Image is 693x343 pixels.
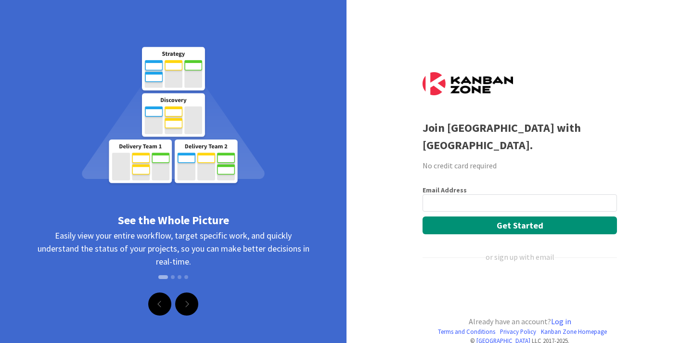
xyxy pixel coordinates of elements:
div: Easily view your entire workflow, target specific work, and quickly understand the status of your... [34,229,313,292]
iframe: Tlačidlo Prihlásiť sa účtom Google [418,279,620,300]
button: Slide 3 [178,270,181,284]
div: or sign up with email [486,251,554,263]
div: No credit card required [423,160,617,171]
b: Join [GEOGRAPHIC_DATA] with [GEOGRAPHIC_DATA]. [423,120,581,152]
button: Slide 4 [184,270,188,284]
div: Already have an account? [423,316,617,327]
button: Get Started [423,216,617,234]
div: See the Whole Picture [34,212,313,229]
button: Slide 2 [171,270,175,284]
a: Terms and Conditions [438,327,495,336]
a: Kanban Zone Homepage [541,327,607,336]
button: Slide 1 [158,275,168,279]
a: Log in [551,317,571,326]
div: Prihlásiť sa účtom Google (otvorí sa na novej karte) [423,279,615,300]
a: Privacy Policy [500,327,536,336]
label: Email Address [423,186,467,194]
img: Kanban Zone [423,72,513,95]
